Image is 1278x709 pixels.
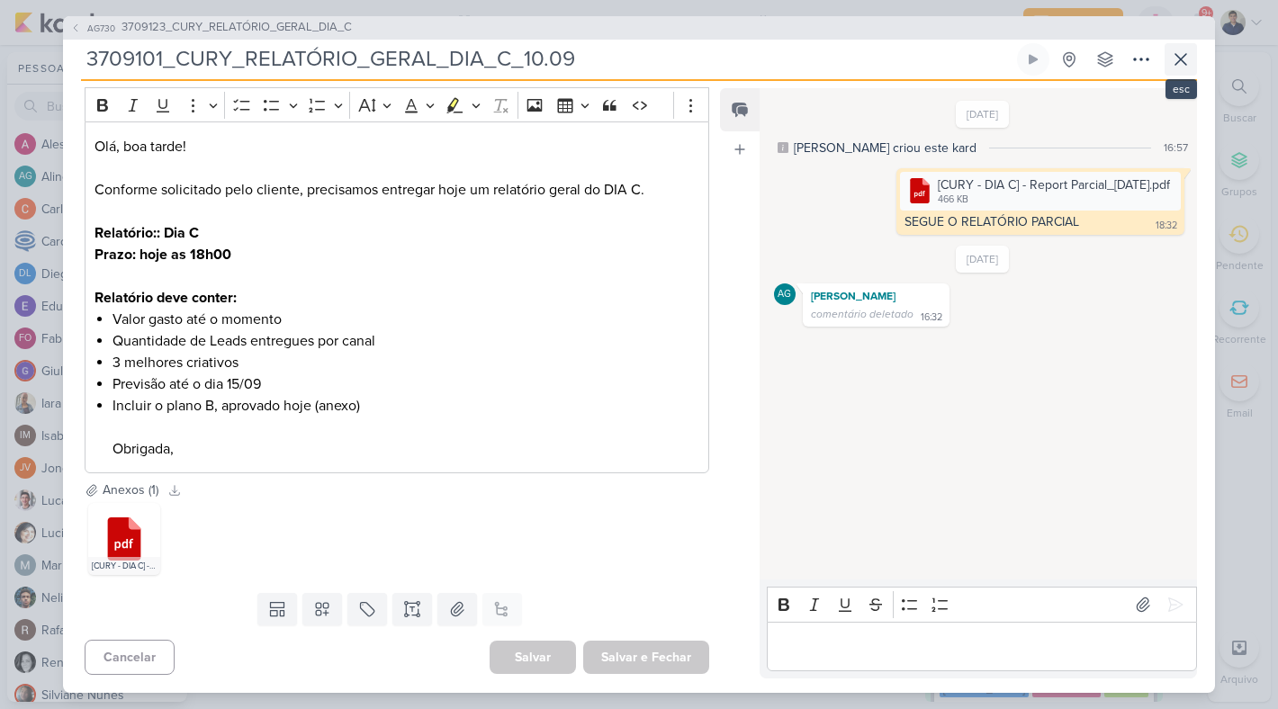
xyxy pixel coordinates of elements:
[1026,52,1040,67] div: Ligar relógio
[112,330,699,352] li: Quantidade de Leads entregues por canal
[767,622,1197,671] div: Editor editing area: main
[767,587,1197,622] div: Editor toolbar
[1156,219,1177,233] div: 18:32
[112,352,699,373] li: 3 melhores criativos
[904,214,1079,229] div: SEGUE O RELATÓRIO PARCIAL
[81,43,1013,76] input: Kard Sem Título
[85,640,175,675] button: Cancelar
[112,309,699,330] li: Valor gasto até o momento
[94,136,699,309] p: Olá, boa tarde! Conforme solicitado pelo cliente, precisamos entregar hoje um relatório geral do ...
[94,289,237,307] strong: Relatório deve conter:
[778,290,791,300] p: AG
[900,172,1181,211] div: [CURY - DIA C] - Report Parcial_10set25.pdf
[112,373,699,395] li: Previsão até o dia 15/09
[938,193,1170,207] div: 466 KB
[85,87,709,122] div: Editor toolbar
[1164,139,1188,156] div: 16:57
[806,287,946,305] div: [PERSON_NAME]
[794,139,976,157] div: [PERSON_NAME] criou este kard
[103,480,158,499] div: Anexos (1)
[811,308,913,320] span: comentário deletado
[88,557,160,575] div: [CURY - DIA C] - Plano de mídia_v3.pdf
[94,246,231,264] strong: Prazo: hoje as 18h00
[1165,79,1197,99] div: esc
[85,121,709,473] div: Editor editing area: main
[112,395,699,460] li: Incluir o plano B, aprovado hoje (anexo) Obrigada,
[921,310,942,325] div: 16:32
[94,224,199,242] strong: Relatório:: Dia C
[938,175,1170,194] div: [CURY - DIA C] - Report Parcial_[DATE].pdf
[774,283,796,305] div: Aline Gimenez Graciano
